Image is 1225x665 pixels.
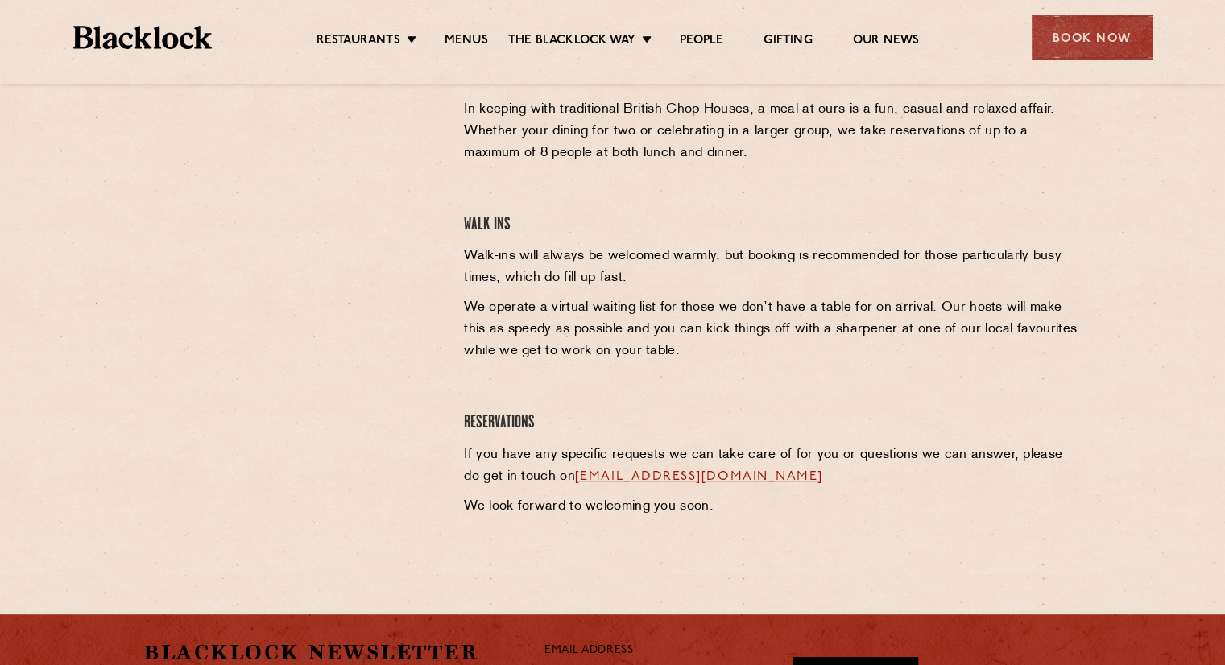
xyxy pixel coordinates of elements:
a: [EMAIL_ADDRESS][DOMAIN_NAME] [575,470,823,483]
p: If you have any specific requests we can take care of for you or questions we can answer, please ... [464,444,1082,488]
p: Walk-ins will always be welcomed warmly, but booking is recommended for those particularly busy t... [464,246,1082,289]
img: BL_Textured_Logo-footer-cropped.svg [73,26,213,49]
iframe: OpenTable make booking widget [201,47,382,289]
p: In keeping with traditional British Chop Houses, a meal at ours is a fun, casual and relaxed affa... [464,99,1082,164]
a: The Blacklock Way [508,33,635,51]
h4: Reservations [464,412,1082,434]
a: Gifting [764,33,812,51]
label: Email Address [544,642,633,660]
div: Book Now [1032,15,1153,60]
p: We look forward to welcoming you soon. [464,496,1082,518]
a: People [680,33,723,51]
a: Menus [445,33,488,51]
a: Our News [853,33,920,51]
h4: Walk Ins [464,214,1082,236]
a: Restaurants [317,33,400,51]
p: We operate a virtual waiting list for those we don’t have a table for on arrival. Our hosts will ... [464,297,1082,362]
